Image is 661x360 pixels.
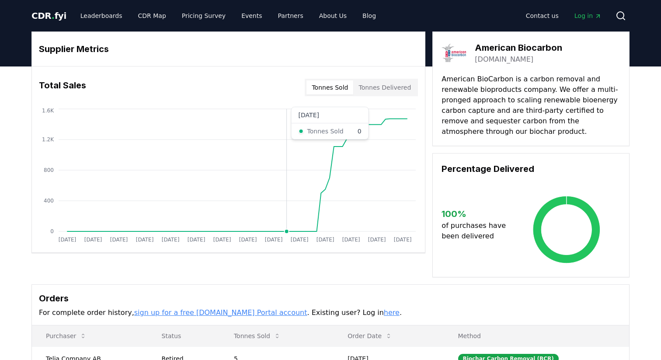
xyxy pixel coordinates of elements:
a: CDR Map [131,8,173,24]
button: Purchaser [39,327,94,345]
a: [DOMAIN_NAME] [475,54,533,65]
a: About Us [312,8,354,24]
p: For complete order history, . Existing user? Log in . [39,308,622,318]
button: Tonnes Sold [306,80,353,94]
button: Tonnes Sold [227,327,288,345]
tspan: [DATE] [394,237,412,243]
tspan: [DATE] [188,237,205,243]
tspan: [DATE] [59,237,77,243]
tspan: 1.2K [42,136,54,143]
tspan: [DATE] [136,237,154,243]
tspan: [DATE] [84,237,102,243]
nav: Main [519,8,609,24]
a: Leaderboards [73,8,129,24]
nav: Main [73,8,383,24]
tspan: [DATE] [368,237,386,243]
a: Pricing Survey [175,8,233,24]
h3: Percentage Delivered [442,162,620,175]
span: Log in [574,11,602,20]
p: American BioCarbon is a carbon removal and renewable bioproducts company. We offer a multi-pronge... [442,74,620,137]
tspan: [DATE] [291,237,309,243]
h3: Supplier Metrics [39,42,418,56]
tspan: [DATE] [213,237,231,243]
h3: 100 % [442,207,513,220]
span: . [52,10,55,21]
h3: Total Sales [39,79,86,96]
button: Tonnes Delivered [353,80,416,94]
tspan: [DATE] [110,237,128,243]
tspan: [DATE] [342,237,360,243]
p: of purchases have been delivered [442,220,513,241]
a: Events [234,8,269,24]
h3: American Biocarbon [475,41,562,54]
a: Partners [271,8,310,24]
tspan: 0 [50,228,54,234]
p: Method [451,332,623,340]
span: CDR fyi [31,10,66,21]
h3: Orders [39,292,622,305]
p: Status [155,332,213,340]
tspan: 400 [44,198,54,204]
a: here [384,308,400,317]
tspan: 1.6K [42,108,54,114]
a: CDR.fyi [31,10,66,22]
img: American Biocarbon-logo [442,41,466,65]
button: Order Date [341,327,399,345]
tspan: [DATE] [317,237,334,243]
tspan: [DATE] [162,237,180,243]
tspan: 800 [44,167,54,173]
tspan: [DATE] [265,237,283,243]
a: Blog [355,8,383,24]
tspan: [DATE] [239,237,257,243]
a: Log in [567,8,609,24]
a: Contact us [519,8,566,24]
a: sign up for a free [DOMAIN_NAME] Portal account [134,308,307,317]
